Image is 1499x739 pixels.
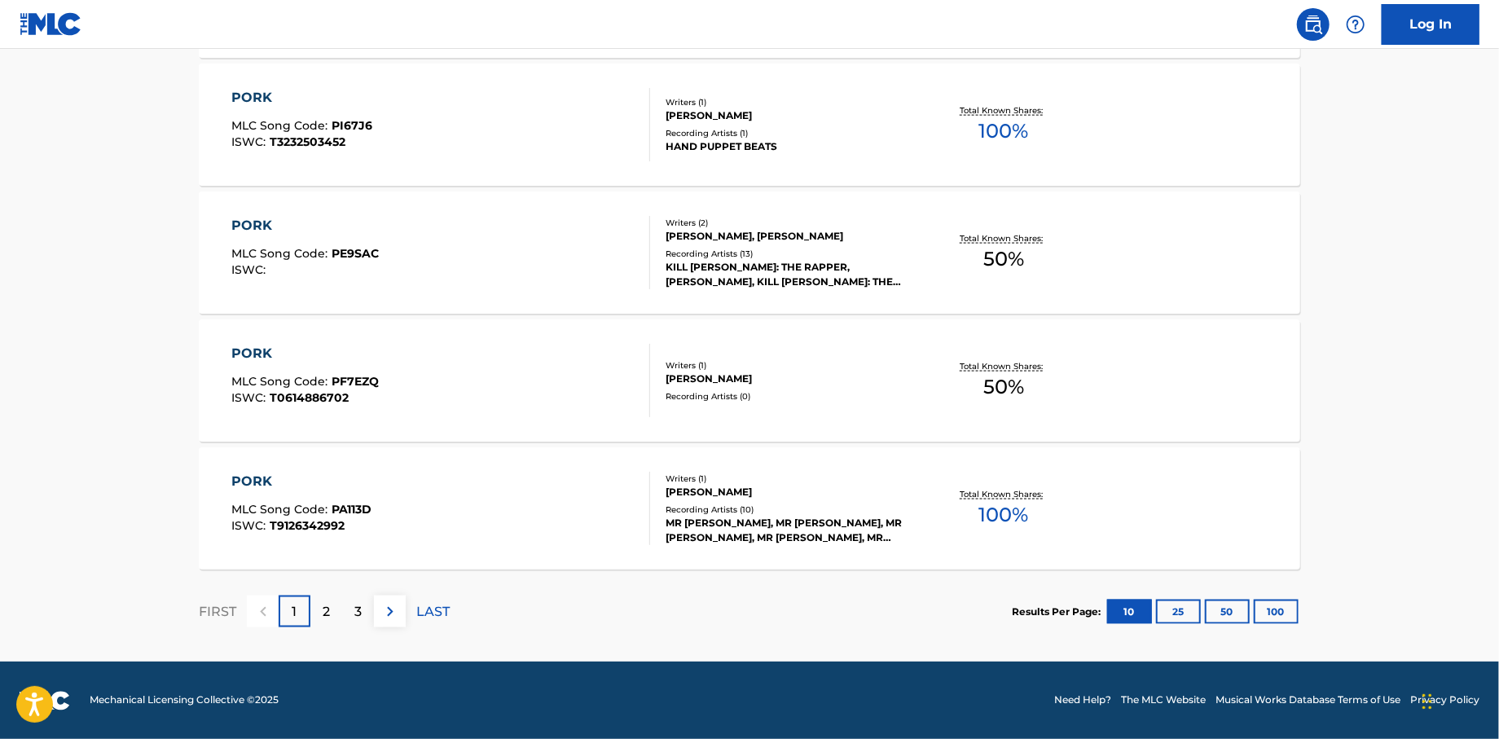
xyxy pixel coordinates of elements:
[666,127,912,139] div: Recording Artists ( 1 )
[232,374,332,389] span: MLC Song Code :
[354,602,362,622] p: 3
[332,118,373,133] span: PI67J6
[199,64,1300,186] a: PORKMLC Song Code:PI67J6ISWC:T3232503452Writers (1)[PERSON_NAME]Recording Artists (1)HAND PUPPET ...
[1156,600,1201,624] button: 25
[232,134,270,149] span: ISWC :
[983,244,1024,274] span: 50 %
[1107,600,1152,624] button: 10
[666,108,912,123] div: [PERSON_NAME]
[332,374,380,389] span: PF7EZQ
[292,602,297,622] p: 1
[232,216,380,235] div: PORK
[1121,693,1206,708] a: The MLC Website
[666,516,912,545] div: MR [PERSON_NAME], MR [PERSON_NAME], MR [PERSON_NAME], MR [PERSON_NAME], MR [PERSON_NAME]
[199,602,236,622] p: FIRST
[332,246,380,261] span: PE9SAC
[416,602,450,622] p: LAST
[1410,693,1479,708] a: Privacy Policy
[232,344,380,363] div: PORK
[960,104,1047,117] p: Total Known Shares:
[1254,600,1299,624] button: 100
[666,260,912,289] div: KILL [PERSON_NAME]: THE RAPPER,[PERSON_NAME], KILL [PERSON_NAME]: THE RAPPER, KILL [PERSON_NAME]:...
[960,360,1047,372] p: Total Known Shares:
[1418,661,1499,739] iframe: Chat Widget
[380,602,400,622] img: right
[1422,677,1432,726] div: Drag
[270,390,349,405] span: T0614886702
[666,248,912,260] div: Recording Artists ( 13 )
[666,229,912,244] div: [PERSON_NAME], [PERSON_NAME]
[666,139,912,154] div: HAND PUPPET BEATS
[1346,15,1365,34] img: help
[983,372,1024,402] span: 50 %
[666,390,912,402] div: Recording Artists ( 0 )
[270,134,346,149] span: T3232503452
[960,232,1047,244] p: Total Known Shares:
[332,502,372,517] span: PA113D
[199,447,1300,570] a: PORKMLC Song Code:PA113DISWC:T9126342992Writers (1)[PERSON_NAME]Recording Artists (10)MR [PERSON_...
[1297,8,1330,41] a: Public Search
[1012,605,1105,619] p: Results Per Page:
[20,691,70,710] img: logo
[199,319,1300,442] a: PORKMLC Song Code:PF7EZQISWC:T0614886702Writers (1)[PERSON_NAME]Recording Artists (0)Total Known ...
[232,472,372,491] div: PORK
[978,500,1028,530] span: 100 %
[90,693,279,708] span: Mechanical Licensing Collective © 2025
[232,502,332,517] span: MLC Song Code :
[666,96,912,108] div: Writers ( 1 )
[978,117,1028,146] span: 100 %
[960,488,1047,500] p: Total Known Shares:
[666,504,912,516] div: Recording Artists ( 10 )
[1215,693,1400,708] a: Musical Works Database Terms of Use
[666,485,912,499] div: [PERSON_NAME]
[232,518,270,533] span: ISWC :
[270,518,345,533] span: T9126342992
[20,12,82,36] img: MLC Logo
[666,372,912,386] div: [PERSON_NAME]
[232,262,270,277] span: ISWC :
[1303,15,1323,34] img: search
[1339,8,1372,41] div: Help
[232,88,373,108] div: PORK
[1205,600,1250,624] button: 50
[232,246,332,261] span: MLC Song Code :
[199,191,1300,314] a: PORKMLC Song Code:PE9SACISWC:Writers (2)[PERSON_NAME], [PERSON_NAME]Recording Artists (13)KILL [P...
[323,602,330,622] p: 2
[1382,4,1479,45] a: Log In
[666,473,912,485] div: Writers ( 1 )
[666,217,912,229] div: Writers ( 2 )
[232,390,270,405] span: ISWC :
[232,118,332,133] span: MLC Song Code :
[666,359,912,372] div: Writers ( 1 )
[1054,693,1111,708] a: Need Help?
